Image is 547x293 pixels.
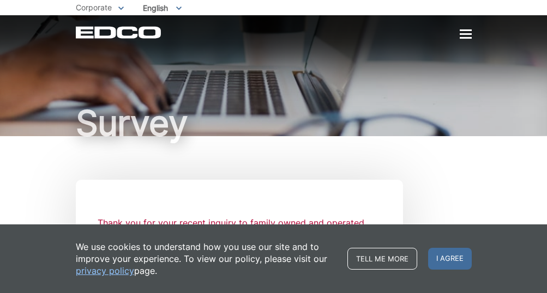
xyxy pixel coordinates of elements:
span: I agree [428,248,472,270]
a: privacy policy [76,265,134,277]
a: EDCD logo. Return to the homepage. [76,26,163,39]
p: Thank you for your recent inquiry to family owned and operated EDCO! [98,215,381,246]
p: We use cookies to understand how you use our site and to improve your experience. To view our pol... [76,241,336,277]
h1: Survey [76,106,472,141]
span: Corporate [76,3,112,12]
a: Tell me more [347,248,417,270]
